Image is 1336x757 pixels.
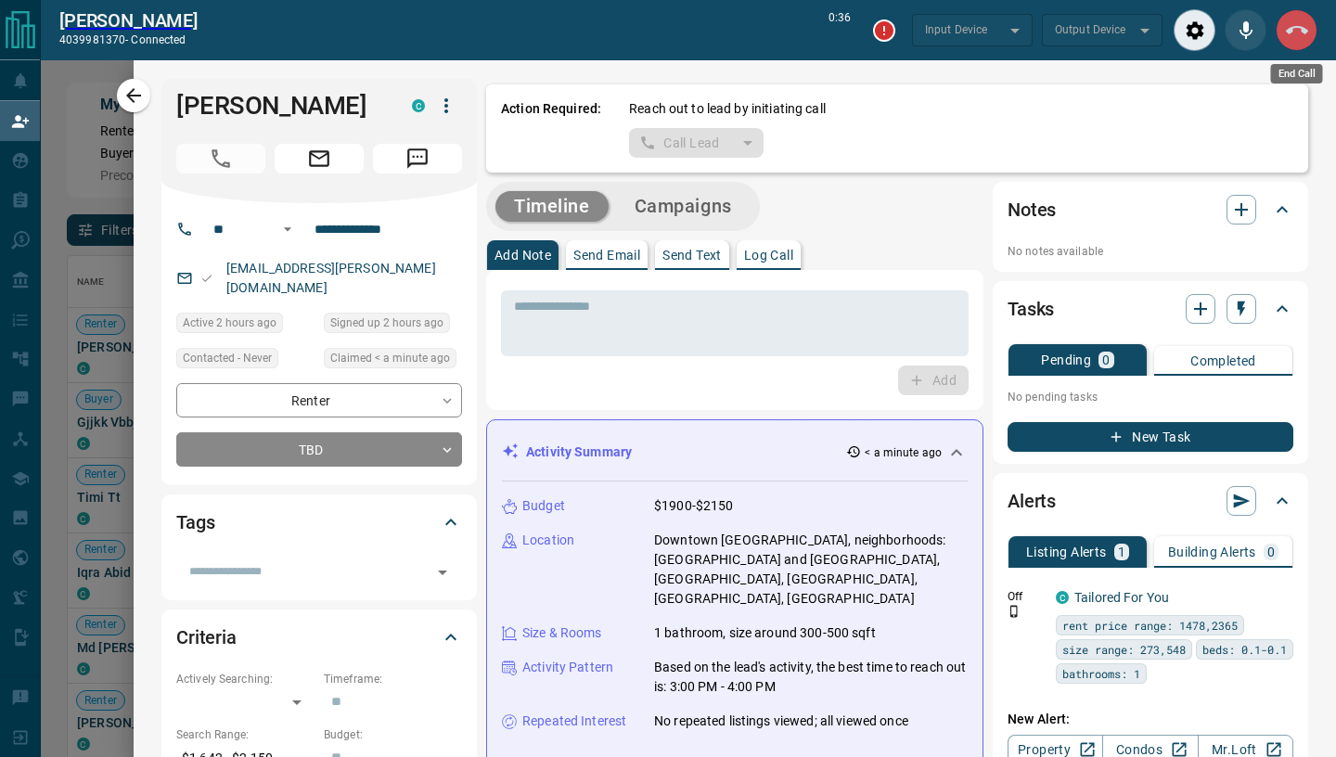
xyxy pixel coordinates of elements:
h2: [PERSON_NAME] [59,9,198,32]
div: split button [629,128,764,158]
div: Activity Summary< a minute ago [502,435,968,469]
a: [EMAIL_ADDRESS][PERSON_NAME][DOMAIN_NAME] [226,261,436,295]
p: $1900-$2150 [654,496,733,516]
p: Reach out to lead by initiating call [629,99,826,119]
p: No repeated listings viewed; all viewed once [654,712,908,731]
span: Message [373,144,462,173]
h2: Notes [1008,195,1056,225]
p: 1 bathroom, size around 300-500 sqft [654,623,876,643]
p: Based on the lead's activity, the best time to reach out is: 3:00 PM - 4:00 PM [654,658,968,697]
p: Timeframe: [324,671,462,687]
p: 1 [1118,545,1125,558]
p: Downtown [GEOGRAPHIC_DATA], neighborhoods: [GEOGRAPHIC_DATA] and [GEOGRAPHIC_DATA], [GEOGRAPHIC_D... [654,531,968,609]
p: Size & Rooms [522,623,602,643]
h2: Alerts [1008,486,1056,516]
div: End Call [1276,9,1317,51]
button: Timeline [495,191,609,222]
p: Repeated Interest [522,712,626,731]
div: Fri Sep 12 2025 [176,313,315,339]
span: bathrooms: 1 [1062,664,1140,683]
div: Renter [176,383,462,417]
p: Add Note [495,249,551,262]
p: Location [522,531,574,550]
span: Signed up 2 hours ago [330,314,443,332]
span: Contacted - Never [183,349,272,367]
p: Budget [522,496,565,516]
div: Audio Settings [1174,9,1215,51]
h2: Tags [176,507,214,537]
p: New Alert: [1008,710,1293,729]
svg: Email Valid [200,272,213,285]
p: < a minute ago [865,444,942,461]
div: Tasks [1008,287,1293,331]
button: New Task [1008,422,1293,452]
h1: [PERSON_NAME] [176,91,384,121]
div: Fri Sep 12 2025 [324,348,462,374]
h2: Criteria [176,622,237,652]
div: Criteria [176,615,462,660]
p: Off [1008,588,1045,605]
button: Campaigns [616,191,751,222]
p: Budget: [324,726,462,743]
p: Action Required: [501,99,601,158]
div: Mute [1225,9,1266,51]
p: Log Call [744,249,793,262]
p: 4039981370 - [59,32,198,48]
div: Tags [176,500,462,545]
p: 0 [1267,545,1275,558]
span: Active 2 hours ago [183,314,276,332]
p: Send Text [662,249,722,262]
button: Open [430,559,456,585]
span: connected [131,33,186,46]
span: beds: 0.1-0.1 [1202,640,1287,659]
h2: Tasks [1008,294,1054,324]
p: Building Alerts [1168,545,1256,558]
span: size range: 273,548 [1062,640,1186,659]
p: 0 [1102,353,1110,366]
p: Listing Alerts [1026,545,1107,558]
p: Search Range: [176,726,315,743]
div: condos.ca [412,99,425,112]
p: 0:36 [829,9,851,51]
p: Completed [1190,354,1256,367]
svg: Push Notification Only [1008,605,1021,618]
p: Send Email [573,249,640,262]
div: End Call [1271,64,1323,83]
div: Notes [1008,187,1293,232]
div: TBD [176,432,462,467]
p: Activity Pattern [522,658,613,677]
p: Actively Searching: [176,671,315,687]
p: Pending [1041,353,1091,366]
span: Call [176,144,265,173]
span: rent price range: 1478,2365 [1062,616,1238,635]
span: Claimed < a minute ago [330,349,450,367]
span: Email [275,144,364,173]
div: Alerts [1008,479,1293,523]
p: Activity Summary [526,443,632,462]
button: Open [276,218,299,240]
a: Tailored For You [1074,590,1169,605]
div: condos.ca [1056,591,1069,604]
div: Fri Sep 12 2025 [324,313,462,339]
p: No pending tasks [1008,383,1293,411]
p: No notes available [1008,243,1293,260]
